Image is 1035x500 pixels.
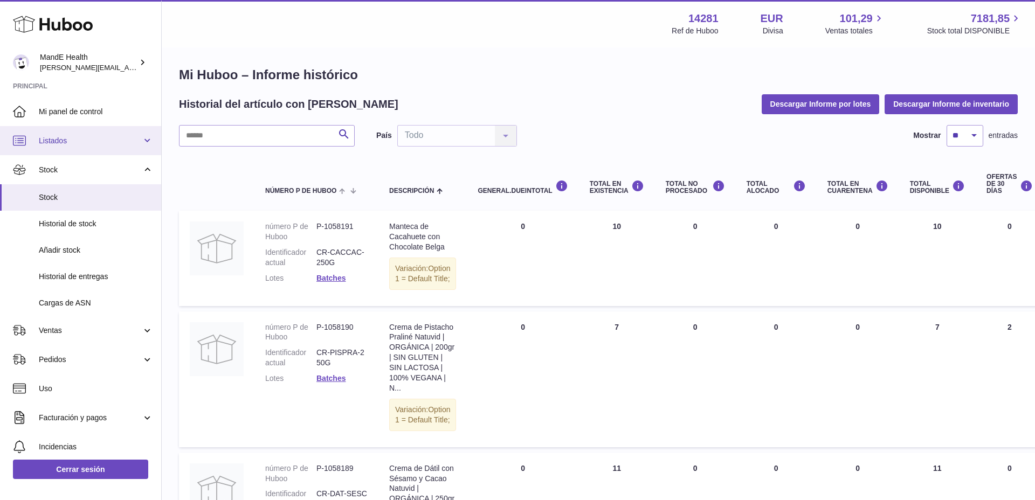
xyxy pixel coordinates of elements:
strong: EUR [761,11,783,26]
div: Crema de Pistacho Praliné Natuvid | ORGÁNICA | 200gr | SIN GLUTEN | SIN LACTOSA | 100% VEGANA | N... [389,322,456,393]
span: Option 1 = Default Title; [395,264,450,283]
div: OFERTAS DE 30 DÍAS [986,173,1032,195]
span: Stock total DISPONIBLE [927,26,1022,36]
span: 0 [855,323,860,331]
div: Total DISPONIBLE [910,180,965,195]
img: luis.mendieta@mandehealth.com [13,54,29,71]
a: Batches [316,274,346,282]
a: 7181,85 Stock total DISPONIBLE [927,11,1022,36]
span: Historial de stock [39,219,153,229]
td: 0 [655,311,736,447]
span: Uso [39,384,153,394]
div: Manteca de Cacahuete con Chocolate Belga [389,221,456,252]
div: Divisa [763,26,783,36]
div: general.dueInTotal [478,180,568,195]
dd: CR-PISPRA-250G [316,348,368,368]
div: Total NO PROCESADO [666,180,725,195]
span: Descripción [389,188,434,195]
span: Stock [39,192,153,203]
label: País [376,130,392,141]
dt: número P de Huboo [265,221,316,242]
td: 0 [467,311,578,447]
dd: P-1058189 [316,463,368,484]
span: Ventas totales [825,26,885,36]
a: Cerrar sesión [13,460,148,479]
td: 0 [467,211,578,305]
span: [PERSON_NAME][EMAIL_ADDRESS][PERSON_NAME][DOMAIN_NAME] [40,63,274,72]
div: Total en EXISTENCIA [590,180,644,195]
div: Total en CUARENTENA [827,180,888,195]
span: 7181,85 [971,11,1010,26]
div: Total ALOCADO [747,180,806,195]
a: Batches [316,374,346,383]
span: entradas [989,130,1018,141]
dd: P-1058190 [316,322,368,343]
span: Option 1 = Default Title; [395,405,450,424]
dd: P-1058191 [316,221,368,242]
button: Descargar Informe por lotes [762,94,880,114]
span: Incidencias [39,442,153,452]
dt: Identificador actual [265,247,316,268]
div: Variación: [389,399,456,431]
dt: número P de Huboo [265,463,316,484]
span: 101,29 [840,11,873,26]
span: Cargas de ASN [39,298,153,308]
dt: Lotes [265,273,316,283]
td: 7 [899,311,976,447]
dt: número P de Huboo [265,322,316,343]
span: Ventas [39,325,142,336]
h1: Mi Huboo – Informe histórico [179,66,1018,84]
span: Listados [39,136,142,146]
div: Ref de Huboo [672,26,718,36]
span: Pedidos [39,355,142,365]
img: product image [190,322,244,376]
span: Añadir stock [39,245,153,255]
td: 10 [579,211,655,305]
a: 101,29 Ventas totales [825,11,885,36]
span: 0 [855,464,860,473]
span: número P de Huboo [265,188,336,195]
img: product image [190,221,244,275]
div: Variación: [389,258,456,290]
button: Descargar Informe de inventario [885,94,1018,114]
span: 0 [855,222,860,231]
td: 0 [736,211,817,305]
div: MandE Health [40,52,137,73]
td: 10 [899,211,976,305]
label: Mostrar [913,130,941,141]
span: Facturación y pagos [39,413,142,423]
strong: 14281 [688,11,719,26]
span: Mi panel de control [39,107,153,117]
span: Stock [39,165,142,175]
span: Historial de entregas [39,272,153,282]
td: 7 [579,311,655,447]
td: 0 [655,211,736,305]
dt: Identificador actual [265,348,316,368]
dt: Lotes [265,373,316,384]
dd: CR-CACCAC-250G [316,247,368,268]
td: 0 [736,311,817,447]
h2: Historial del artículo con [PERSON_NAME] [179,97,398,112]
